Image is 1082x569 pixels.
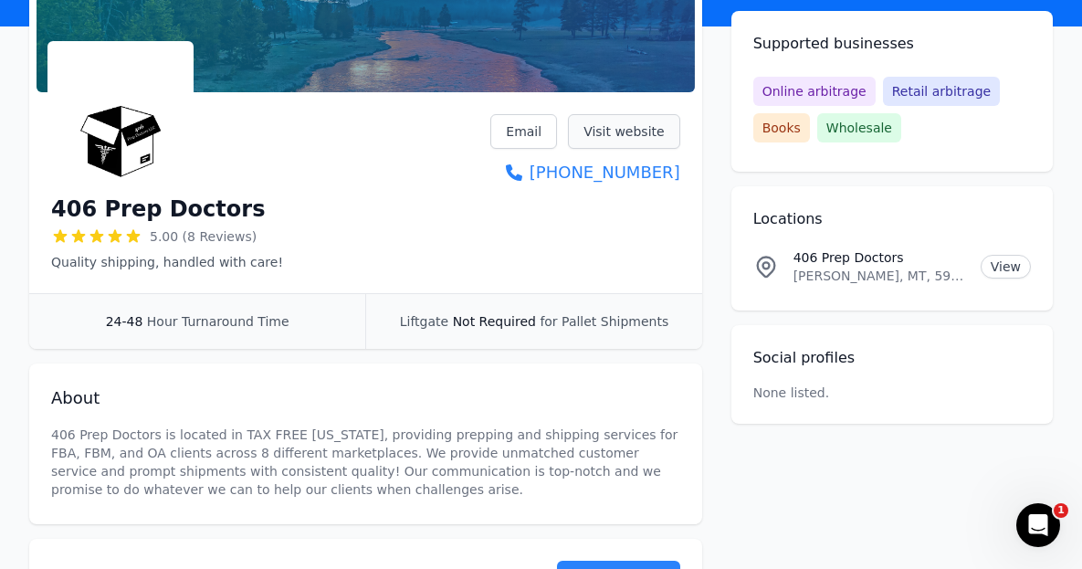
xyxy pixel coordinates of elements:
iframe: Intercom live chat [1016,503,1060,547]
a: Email [490,114,557,149]
h2: Social profiles [753,347,1031,369]
span: for Pallet Shipments [540,314,668,329]
span: Online arbitrage [753,77,876,106]
span: Wholesale [817,113,901,142]
h2: Locations [753,208,1031,230]
span: Not Required [453,314,536,329]
h2: Supported businesses [753,33,1031,55]
p: [PERSON_NAME], MT, 59037, [GEOGRAPHIC_DATA] [793,267,966,285]
p: Quality shipping, handled with care! [51,253,283,271]
span: 1 [1054,503,1068,518]
p: None listed. [753,384,830,402]
h1: 406 Prep Doctors [51,195,265,224]
span: Hour Turnaround Time [147,314,289,329]
span: 24-48 [106,314,143,329]
p: 406 Prep Doctors is located in TAX FREE [US_STATE], providing prepping and shipping services for ... [51,426,680,499]
img: 406 Prep Doctors [51,45,190,184]
h2: About [51,385,680,411]
span: Liftgate [400,314,448,329]
a: Visit website [568,114,680,149]
span: Books [753,113,810,142]
p: 406 Prep Doctors [793,248,966,267]
span: Retail arbitrage [883,77,1000,106]
a: [PHONE_NUMBER] [490,160,679,185]
a: View [981,255,1031,279]
span: 5.00 (8 Reviews) [150,227,257,246]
